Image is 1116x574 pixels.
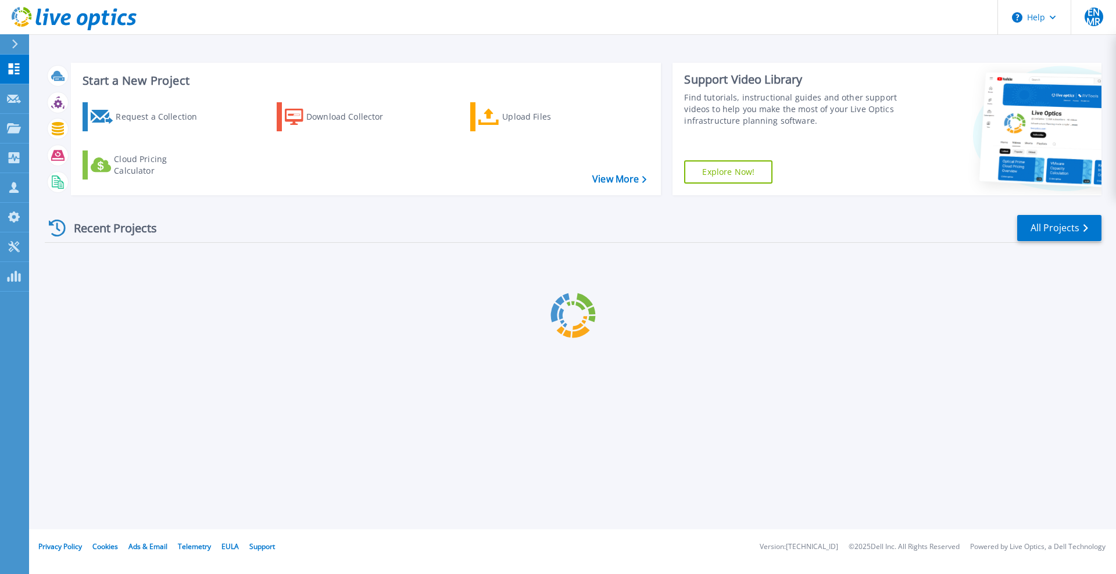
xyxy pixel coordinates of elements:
[116,105,209,128] div: Request a Collection
[684,160,772,184] a: Explore Now!
[38,541,82,551] a: Privacy Policy
[178,541,211,551] a: Telemetry
[277,102,406,131] a: Download Collector
[83,102,212,131] a: Request a Collection
[249,541,275,551] a: Support
[760,543,838,551] li: Version: [TECHNICAL_ID]
[849,543,960,551] li: © 2025 Dell Inc. All Rights Reserved
[83,74,646,87] h3: Start a New Project
[684,92,903,127] div: Find tutorials, instructional guides and other support videos to help you make the most of your L...
[128,541,167,551] a: Ads & Email
[592,174,646,185] a: View More
[45,214,173,242] div: Recent Projects
[502,105,595,128] div: Upload Files
[92,541,118,551] a: Cookies
[1017,215,1101,241] a: All Projects
[306,105,399,128] div: Download Collector
[970,543,1106,551] li: Powered by Live Optics, a Dell Technology
[221,541,239,551] a: EULA
[114,153,207,177] div: Cloud Pricing Calculator
[1085,8,1103,26] span: ENMR
[83,150,212,180] a: Cloud Pricing Calculator
[470,102,600,131] a: Upload Files
[684,72,903,87] div: Support Video Library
